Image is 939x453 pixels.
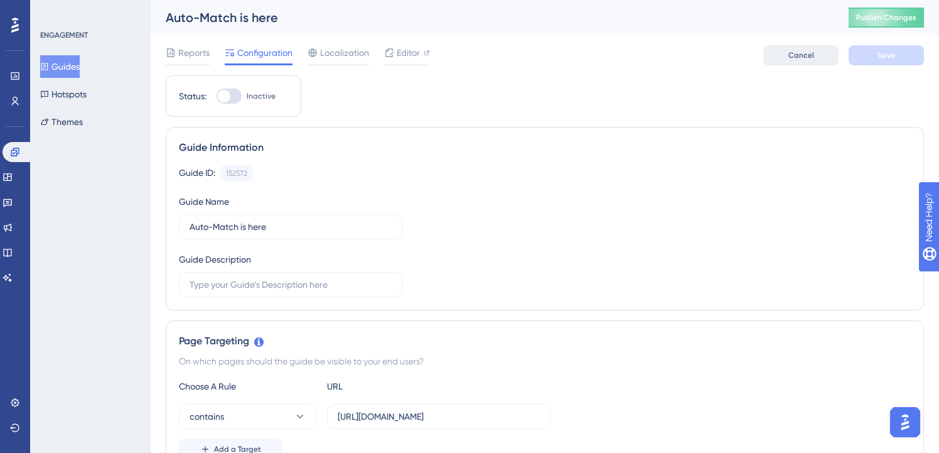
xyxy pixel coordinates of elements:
input: Type your Guide’s Name here [190,220,392,234]
input: Type your Guide’s Description here [190,278,392,292]
button: contains [179,404,317,429]
iframe: UserGuiding AI Assistant Launcher [886,403,924,441]
div: On which pages should the guide be visible to your end users? [179,354,911,369]
span: Editor [397,45,420,60]
span: Cancel [788,50,814,60]
span: Save [877,50,895,60]
button: Publish Changes [849,8,924,28]
div: Auto-Match is here [166,9,817,26]
button: Themes [40,111,83,133]
button: Save [849,45,924,65]
span: Reports [178,45,210,60]
div: ENGAGEMENT [40,30,88,40]
button: Guides [40,55,80,78]
div: Status: [179,89,207,104]
div: URL [327,379,465,394]
span: Publish Changes [856,13,916,23]
span: contains [190,409,224,424]
span: Configuration [237,45,292,60]
div: Choose A Rule [179,379,317,394]
div: Page Targeting [179,334,911,349]
div: 152572 [226,168,247,178]
span: Inactive [247,91,276,101]
div: Guide ID: [179,165,215,182]
div: Guide Information [179,140,911,155]
span: Need Help? [30,3,78,18]
button: Hotspots [40,83,87,106]
div: Guide Name [179,194,229,209]
div: Guide Description [179,252,251,267]
span: Localization [320,45,369,60]
button: Cancel [763,45,839,65]
input: yourwebsite.com/path [338,410,540,423]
